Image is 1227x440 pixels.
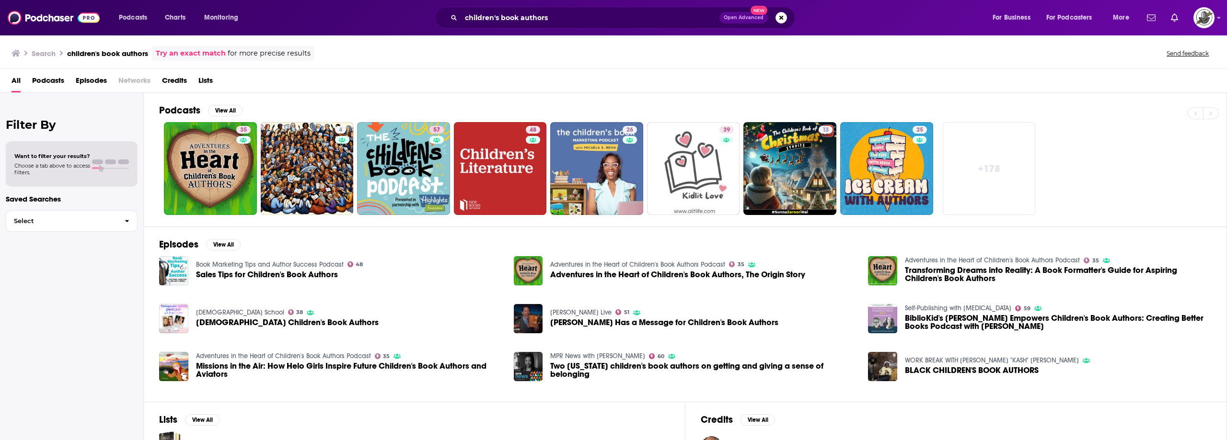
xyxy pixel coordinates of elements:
a: 4 [335,126,346,134]
a: Podcasts [32,73,64,92]
a: PodcastsView All [159,104,243,116]
span: 13 [822,125,829,135]
h2: Filter By [6,118,138,132]
a: Credits [162,73,187,92]
img: LGBTQ+ Children's Book Authors [159,304,188,333]
a: 25 [913,126,927,134]
span: New [751,6,768,15]
span: 59 [1024,306,1030,311]
span: 35 [383,354,390,359]
span: 25 [916,125,923,135]
a: 35 [236,126,251,134]
span: 51 [624,310,629,315]
a: 48 [347,261,363,267]
img: BLACK CHILDREN'S BOOK AUTHORS [868,352,897,381]
button: Select [6,210,138,232]
input: Search podcasts, credits, & more... [461,10,719,25]
a: 57 [429,126,444,134]
a: Show notifications dropdown [1167,10,1182,26]
span: [PERSON_NAME] Has a Message for Children's Book Authors [550,318,778,327]
img: Two Minnesota children's book authors on getting and giving a sense of belonging [514,352,543,381]
a: Show notifications dropdown [1143,10,1159,26]
a: Book Marketing Tips and Author Success Podcast [196,260,344,269]
img: Missions in the Air: How Helo Girls Inspire Future Children's Book Authors and Aviators [159,352,188,381]
a: 39 [719,126,734,134]
span: For Business [993,11,1030,24]
a: 26 [623,126,637,134]
a: Adventures in the Heart of Children's Book Authors Podcast [550,260,725,269]
a: Adventures in the Heart of Children's Book Authors, The Origin Story [550,271,805,279]
span: Choose a tab above to access filters. [14,162,90,176]
span: 38 [296,310,303,315]
a: 39 [647,122,740,215]
span: Podcasts [119,11,147,24]
span: 26 [626,125,633,135]
a: Lists [198,73,213,92]
h2: Episodes [159,238,198,250]
a: CreditsView All [701,414,775,426]
a: MPR News with Angela Davis [550,352,645,360]
span: BiblioKid's [PERSON_NAME] Empowers Children's Book Authors: Creating Better Books Podcast with [P... [905,314,1211,330]
h2: Lists [159,414,177,426]
button: open menu [1106,10,1141,25]
button: View All [185,414,220,426]
h2: Podcasts [159,104,200,116]
a: 4 [261,122,354,215]
a: 48 [526,126,540,134]
a: 26 [550,122,643,215]
a: 51 [615,309,629,315]
a: BLACK CHILDREN'S BOOK AUTHORS [905,366,1039,374]
a: All [12,73,21,92]
h3: Search [32,49,56,58]
a: Charts [159,10,191,25]
button: View All [206,239,241,250]
a: Sales Tips for Children's Book Authors [196,271,338,279]
a: 35 [1084,258,1099,263]
button: Open AdvancedNew [719,12,768,23]
button: Show profile menu [1193,7,1215,28]
span: 35 [240,125,247,135]
span: Charts [165,11,185,24]
a: Transgender School [196,308,284,316]
a: Jimmy Kimmel Live [550,308,612,316]
img: Sales Tips for Children's Book Authors [159,256,188,285]
button: open menu [197,10,251,25]
span: Networks [118,73,150,92]
button: Send feedback [1164,49,1212,57]
a: BiblioKid's Brooke Gansemer Empowers Children's Book Authors: Creating Better Books Podcast with ... [868,304,897,333]
span: 57 [433,125,440,135]
a: ListsView All [159,414,220,426]
a: Transforming Dreams into Reality: A Book Formatter's Guide for Aspiring Children's Book Authors [905,266,1211,282]
a: EpisodesView All [159,238,241,250]
span: Episodes [76,73,107,92]
h3: children's book authors [67,49,148,58]
h2: Credits [701,414,733,426]
p: Saved Searches [6,194,138,203]
span: Logged in as PodProMaxBooking [1193,7,1215,28]
a: 57 [357,122,450,215]
span: [DEMOGRAPHIC_DATA] Children's Book Authors [196,318,379,327]
span: Select [6,218,117,224]
span: More [1113,11,1129,24]
a: Two Minnesota children's book authors on getting and giving a sense of belonging [550,362,857,378]
img: Transforming Dreams into Reality: A Book Formatter's Guide for Aspiring Children's Book Authors [868,256,897,285]
a: +178 [943,122,1036,215]
a: Missions in the Air: How Helo Girls Inspire Future Children's Book Authors and Aviators [196,362,502,378]
a: 59 [1015,305,1030,311]
span: Want to filter your results? [14,153,90,159]
a: 25 [840,122,933,215]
